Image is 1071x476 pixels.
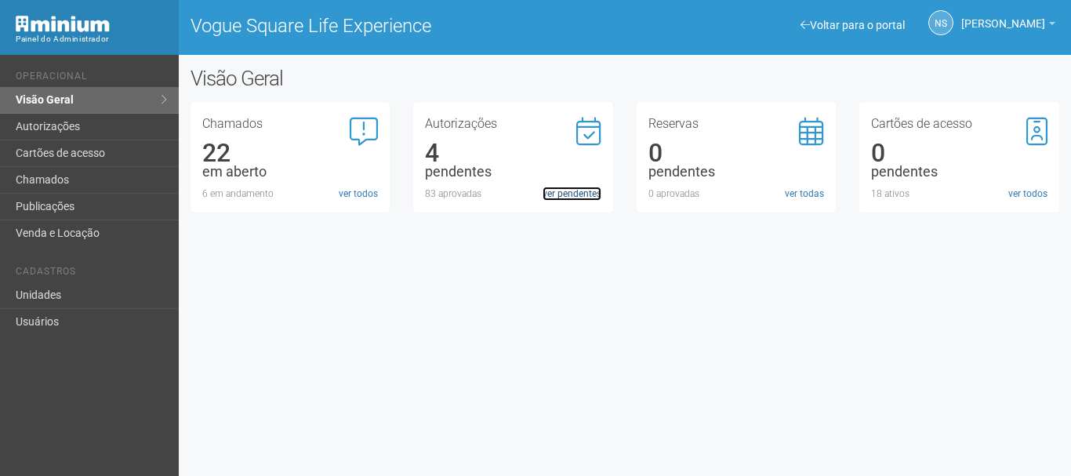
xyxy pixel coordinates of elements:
[16,16,110,32] img: Minium
[871,165,1047,179] div: pendentes
[202,187,379,201] div: 6 em andamento
[202,146,379,160] div: 22
[928,10,953,35] a: NS
[425,165,601,179] div: pendentes
[543,187,601,201] a: ver pendentes
[16,71,167,87] li: Operacional
[339,187,378,201] a: ver todos
[425,146,601,160] div: 4
[648,118,825,130] h3: Reservas
[801,19,905,31] a: Voltar para o portal
[648,146,825,160] div: 0
[16,266,167,282] li: Cadastros
[871,187,1047,201] div: 18 ativos
[785,187,824,201] a: ver todas
[16,32,167,46] div: Painel do Administrador
[648,187,825,201] div: 0 aprovadas
[871,118,1047,130] h3: Cartões de acesso
[1008,187,1047,201] a: ver todos
[202,165,379,179] div: em aberto
[191,16,613,36] h1: Vogue Square Life Experience
[648,165,825,179] div: pendentes
[425,187,601,201] div: 83 aprovadas
[961,20,1055,32] a: [PERSON_NAME]
[191,67,539,90] h2: Visão Geral
[202,118,379,130] h3: Chamados
[871,146,1047,160] div: 0
[425,118,601,130] h3: Autorizações
[961,2,1045,30] span: Nicolle Silva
